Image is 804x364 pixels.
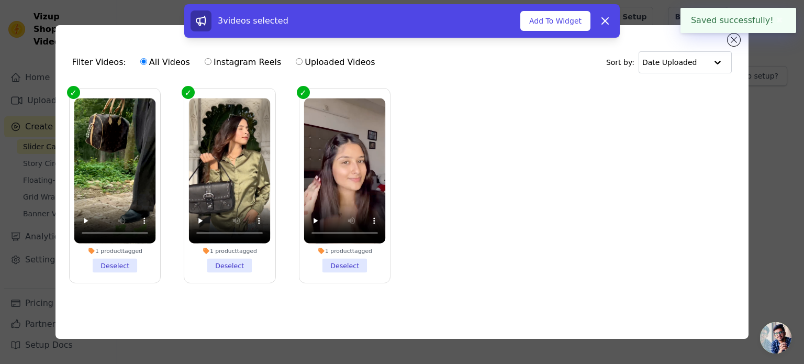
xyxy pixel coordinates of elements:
div: 1 product tagged [74,248,155,255]
label: All Videos [140,56,191,69]
div: 1 product tagged [304,248,385,255]
a: Open chat [760,322,791,354]
button: Close [774,14,786,27]
label: Uploaded Videos [295,56,375,69]
div: Saved successfully! [680,8,796,33]
label: Instagram Reels [204,56,282,69]
div: Filter Videos: [72,50,381,74]
div: Sort by: [606,51,732,73]
span: 3 videos selected [218,16,288,26]
div: 1 product tagged [189,248,271,255]
button: Add To Widget [520,11,590,31]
